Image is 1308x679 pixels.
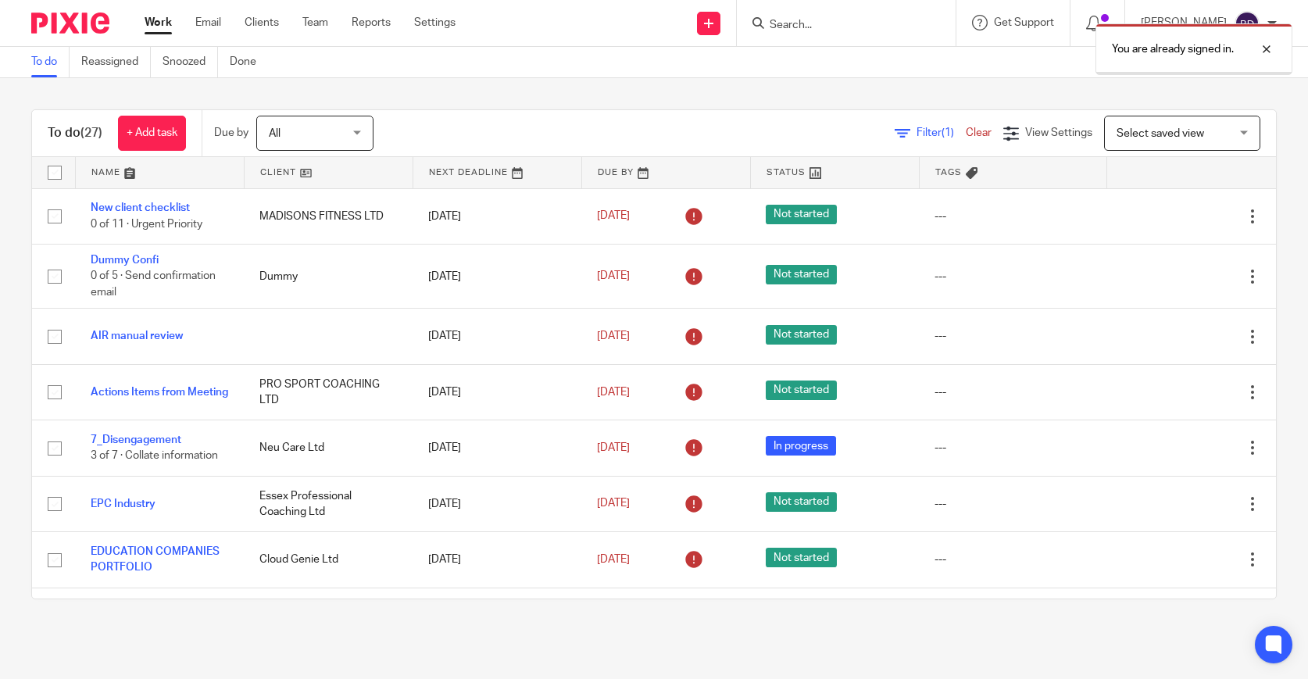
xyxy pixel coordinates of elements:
[91,451,218,462] span: 3 of 7 · Collate information
[597,499,630,509] span: [DATE]
[766,265,837,284] span: Not started
[244,188,413,244] td: MADISONS FITNESS LTD
[91,202,190,213] a: New client checklist
[414,15,456,30] a: Settings
[413,309,581,364] td: [DATE]
[245,15,279,30] a: Clients
[917,127,966,138] span: Filter
[91,271,216,298] span: 0 of 5 · Send confirmation email
[1025,127,1092,138] span: View Settings
[935,552,1092,567] div: ---
[163,47,218,77] a: Snoozed
[413,588,581,643] td: [DATE]
[597,442,630,453] span: [DATE]
[48,125,102,141] h1: To do
[91,331,183,341] a: AIR manual review
[597,331,630,341] span: [DATE]
[269,128,281,139] span: All
[81,47,151,77] a: Reassigned
[766,436,836,456] span: In progress
[942,127,954,138] span: (1)
[935,269,1092,284] div: ---
[145,15,172,30] a: Work
[766,548,837,567] span: Not started
[597,211,630,222] span: [DATE]
[966,127,992,138] a: Clear
[91,434,181,445] a: 7_Disengagement
[413,420,581,476] td: [DATE]
[766,381,837,400] span: Not started
[230,47,268,77] a: Done
[935,496,1092,512] div: ---
[1235,11,1260,36] img: svg%3E
[935,384,1092,400] div: ---
[413,188,581,244] td: [DATE]
[1112,41,1234,57] p: You are already signed in.
[118,116,186,151] a: + Add task
[766,205,837,224] span: Not started
[244,588,413,643] td: MADISONS FITNESS LTD
[91,387,228,398] a: Actions Items from Meeting
[214,125,248,141] p: Due by
[244,476,413,531] td: Essex Professional Coaching Ltd
[413,244,581,308] td: [DATE]
[413,364,581,420] td: [DATE]
[91,499,155,509] a: EPC Industry
[597,554,630,565] span: [DATE]
[413,476,581,531] td: [DATE]
[766,325,837,345] span: Not started
[91,219,202,230] span: 0 of 11 · Urgent Priority
[302,15,328,30] a: Team
[91,255,159,266] a: Dummy Confi
[935,328,1092,344] div: ---
[352,15,391,30] a: Reports
[935,440,1092,456] div: ---
[935,168,962,177] span: Tags
[244,532,413,588] td: Cloud Genie Ltd
[935,209,1092,224] div: ---
[1117,128,1204,139] span: Select saved view
[244,244,413,308] td: Dummy
[597,387,630,398] span: [DATE]
[195,15,221,30] a: Email
[413,532,581,588] td: [DATE]
[244,420,413,476] td: Neu Care Ltd
[31,13,109,34] img: Pixie
[31,47,70,77] a: To do
[80,127,102,139] span: (27)
[597,270,630,281] span: [DATE]
[766,492,837,512] span: Not started
[244,364,413,420] td: PRO SPORT COACHING LTD
[91,546,220,573] a: EDUCATION COMPANIES PORTFOLIO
